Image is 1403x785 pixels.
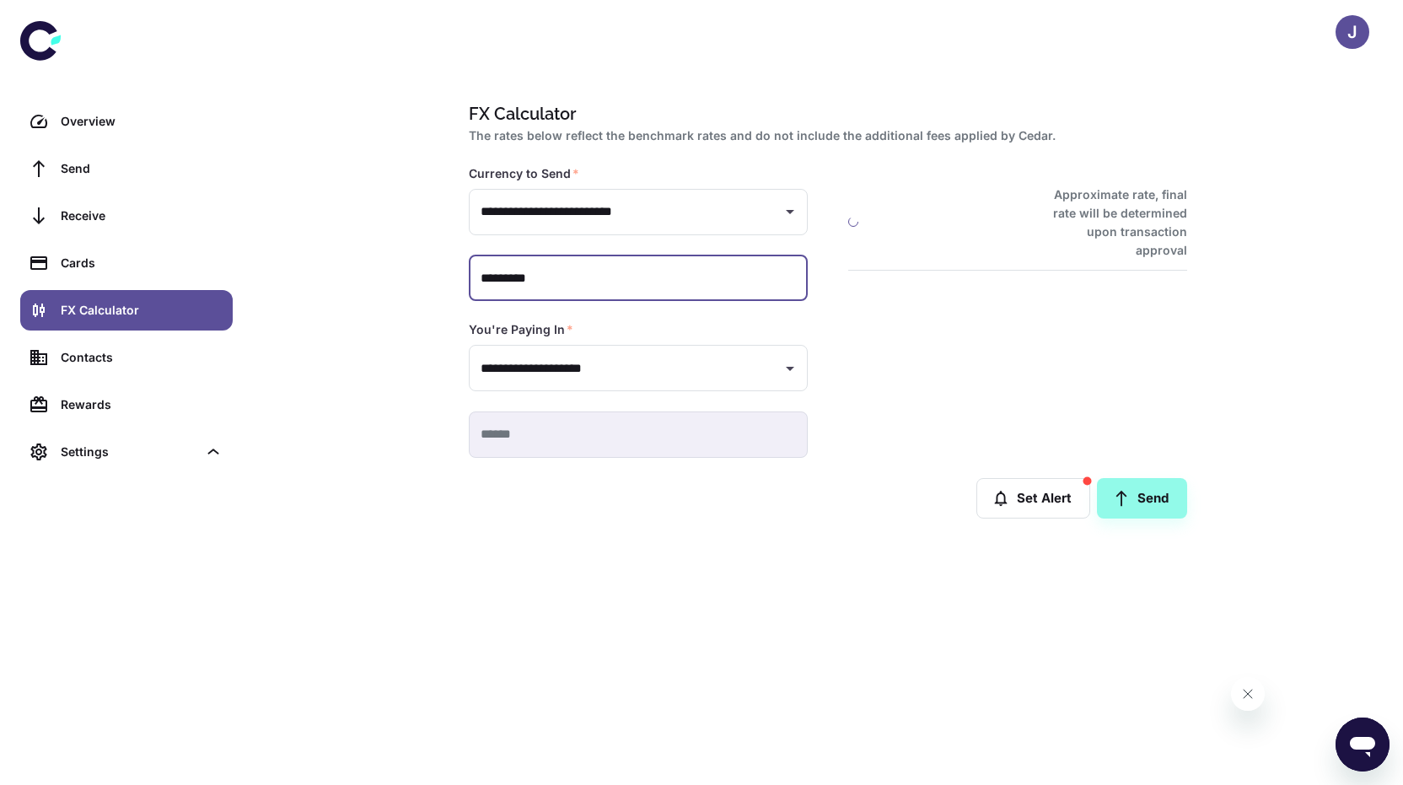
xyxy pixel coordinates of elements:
[469,321,573,338] label: You're Paying In
[778,357,802,380] button: Open
[10,12,121,25] span: Hi. Need any help?
[20,148,233,189] a: Send
[1097,478,1187,519] a: Send
[61,254,223,272] div: Cards
[20,290,233,331] a: FX Calculator
[20,384,233,425] a: Rewards
[976,478,1090,519] button: Set Alert
[469,101,1180,126] h1: FX Calculator
[61,348,223,367] div: Contacts
[1035,185,1187,260] h6: Approximate rate, final rate will be determined upon transaction approval
[20,243,233,283] a: Cards
[1336,15,1369,49] button: J
[778,200,802,223] button: Open
[20,432,233,472] div: Settings
[469,165,579,182] label: Currency to Send
[61,443,197,461] div: Settings
[20,101,233,142] a: Overview
[1231,677,1265,711] iframe: Close message
[61,112,223,131] div: Overview
[1336,718,1390,772] iframe: Button to launch messaging window
[20,337,233,378] a: Contacts
[20,196,233,236] a: Receive
[61,301,223,320] div: FX Calculator
[61,159,223,178] div: Send
[61,395,223,414] div: Rewards
[61,207,223,225] div: Receive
